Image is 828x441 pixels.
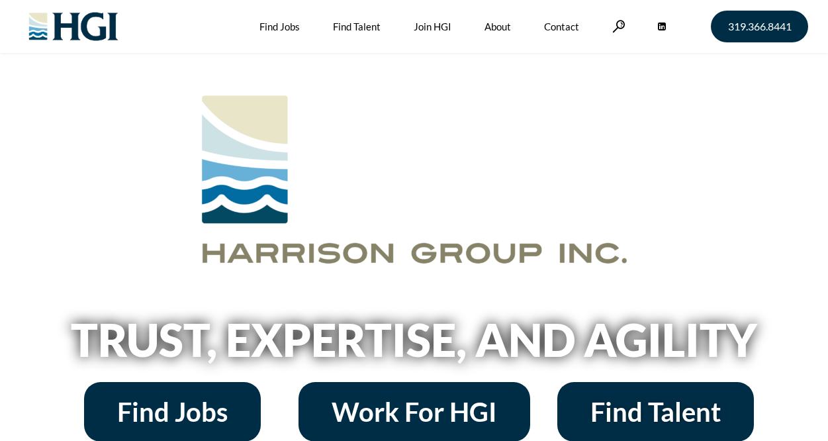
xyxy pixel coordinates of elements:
span: 319.366.8441 [728,21,792,32]
a: Search [612,20,625,32]
a: 319.366.8441 [711,11,808,42]
h2: Trust, Expertise, and Agility [37,317,792,362]
span: Find Talent [590,399,721,425]
span: Work For HGI [332,399,497,425]
span: Find Jobs [117,399,228,425]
